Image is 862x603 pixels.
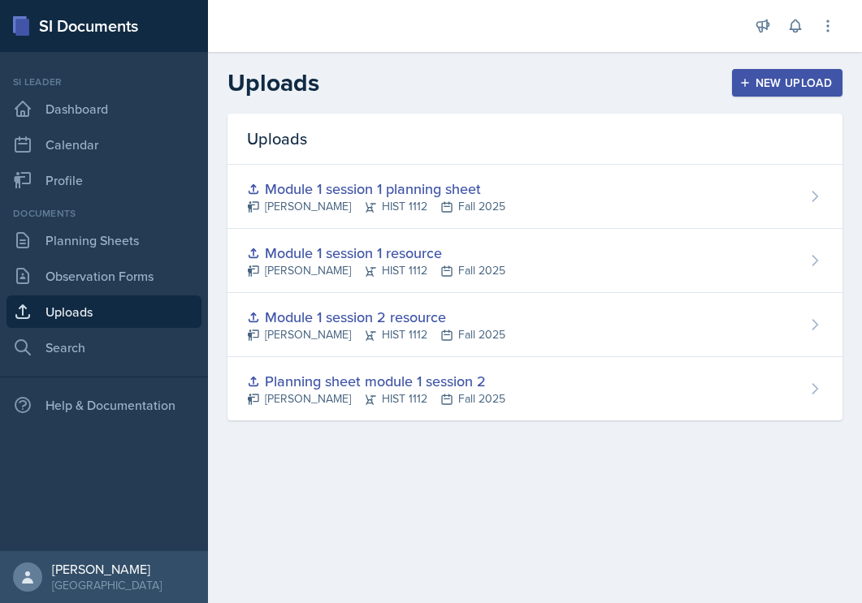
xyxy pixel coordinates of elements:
div: Si leader [6,75,201,89]
div: Uploads [227,114,843,165]
div: [PERSON_NAME] HIST 1112 Fall 2025 [247,390,505,407]
h2: Uploads [227,68,319,97]
a: Module 1 session 1 resource [PERSON_NAME]HIST 1112Fall 2025 [227,229,843,293]
a: Profile [6,164,201,196]
div: [GEOGRAPHIC_DATA] [52,577,162,593]
a: Module 1 session 1 planning sheet [PERSON_NAME]HIST 1112Fall 2025 [227,165,843,229]
a: Observation Forms [6,260,201,292]
div: New Upload [743,76,833,89]
div: Module 1 session 1 resource [247,242,505,264]
a: Module 1 session 2 resource [PERSON_NAME]HIST 1112Fall 2025 [227,293,843,357]
a: Search [6,331,201,364]
div: Planning sheet module 1 session 2 [247,370,505,392]
a: Calendar [6,128,201,161]
a: Planning Sheets [6,224,201,256]
a: Planning sheet module 1 session 2 [PERSON_NAME]HIST 1112Fall 2025 [227,357,843,420]
div: Help & Documentation [6,389,201,421]
div: [PERSON_NAME] HIST 1112 Fall 2025 [247,326,505,343]
div: Module 1 session 2 resource [247,306,505,328]
div: Module 1 session 1 planning sheet [247,178,505,200]
div: [PERSON_NAME] [52,561,162,577]
a: Dashboard [6,93,201,125]
div: [PERSON_NAME] HIST 1112 Fall 2025 [247,262,505,279]
div: [PERSON_NAME] HIST 1112 Fall 2025 [247,198,505,215]
button: New Upload [732,69,843,97]
a: Uploads [6,295,201,328]
div: Documents [6,206,201,221]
